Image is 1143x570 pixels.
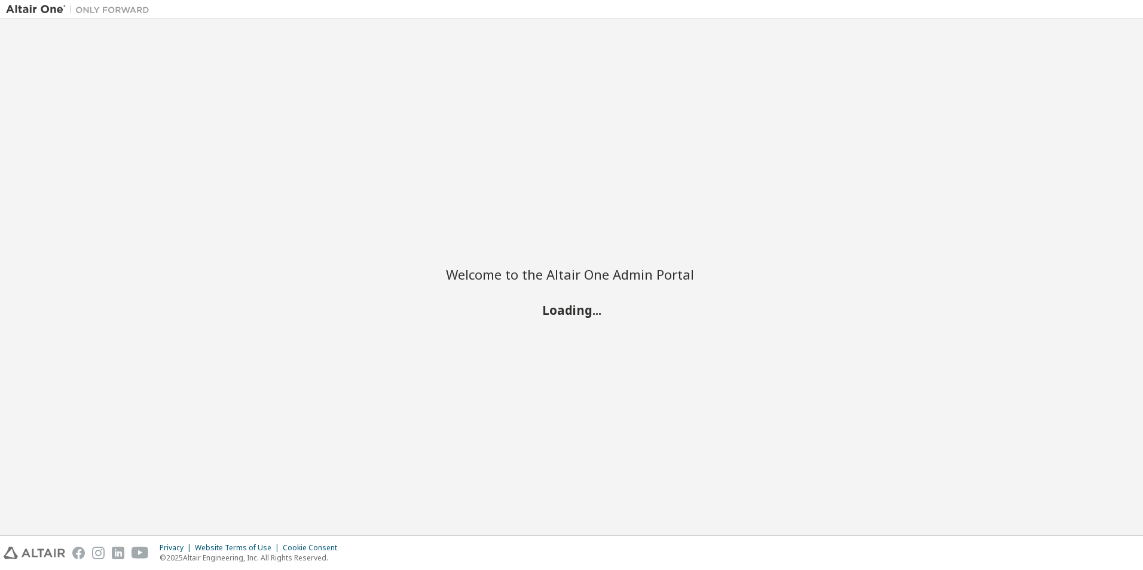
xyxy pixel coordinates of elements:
[446,302,697,318] h2: Loading...
[92,547,105,559] img: instagram.svg
[132,547,149,559] img: youtube.svg
[6,4,155,16] img: Altair One
[72,547,85,559] img: facebook.svg
[160,543,195,553] div: Privacy
[283,543,344,553] div: Cookie Consent
[446,266,697,283] h2: Welcome to the Altair One Admin Portal
[195,543,283,553] div: Website Terms of Use
[160,553,344,563] p: © 2025 Altair Engineering, Inc. All Rights Reserved.
[4,547,65,559] img: altair_logo.svg
[112,547,124,559] img: linkedin.svg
